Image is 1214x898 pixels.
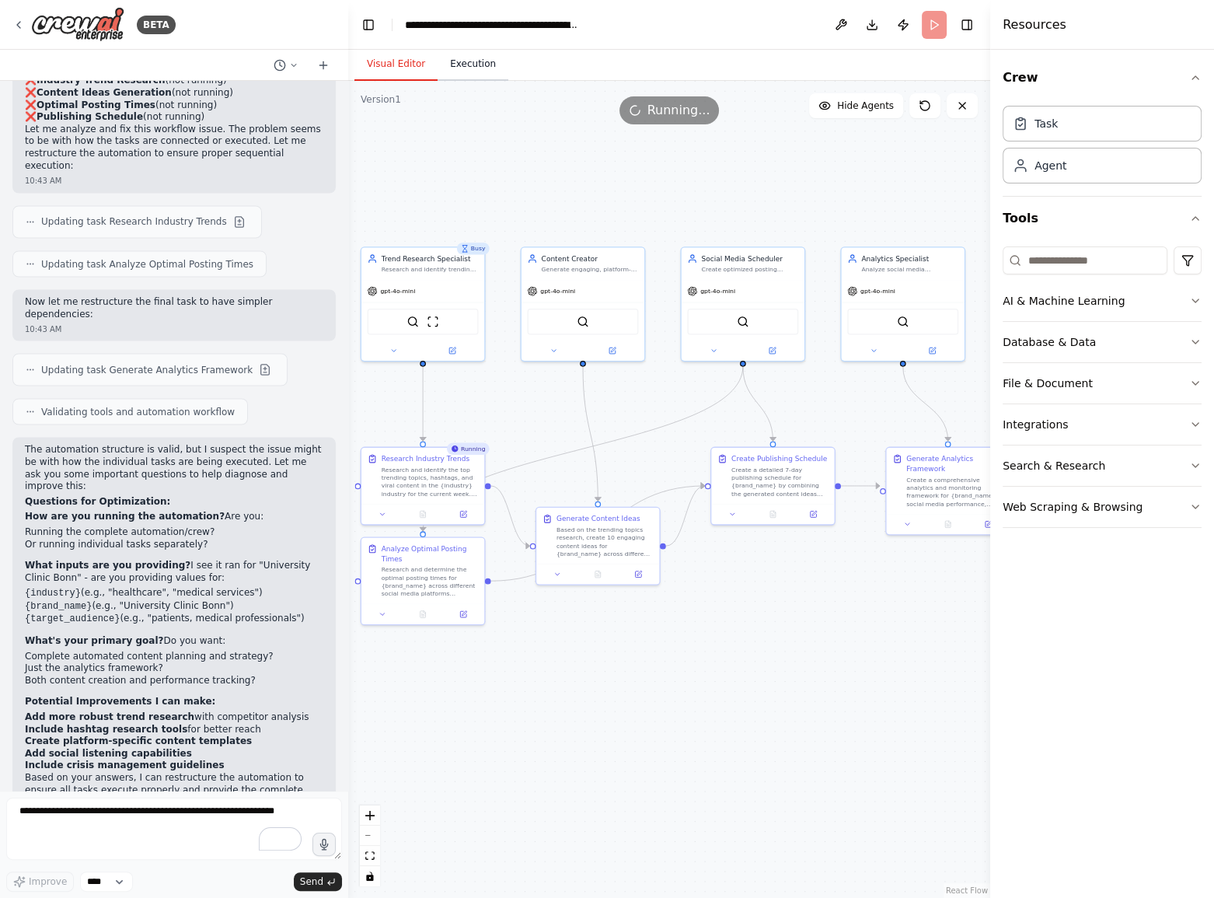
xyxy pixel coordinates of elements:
button: Execution [438,48,508,81]
div: React Flow controls [360,805,380,886]
button: No output available [402,508,444,520]
button: No output available [577,568,619,580]
button: Web Scraping & Browsing [1003,487,1202,527]
div: Web Scraping & Browsing [1003,499,1142,515]
p: Based on your answers, I can restructure the automation to ensure all tasks execute properly and ... [25,771,323,808]
div: Analyze social media engagement metrics and performance data for {brand_name}, providing insights... [861,266,958,274]
g: Edge from 9288933d-b54a-43da-b66b-cfab911d21ab to 51320f99-1905-4a64-9476-86a6e36262e2 [491,480,530,550]
div: 10:43 AM [25,175,323,187]
button: Open in side panel [744,344,801,356]
strong: How are you running the automation? [25,510,225,521]
span: Updating task Research Industry Trends [41,215,227,228]
span: Updating task Generate Analytics Framework [41,363,253,376]
button: fit view [360,846,380,866]
button: Database & Data [1003,322,1202,362]
div: Task [1034,116,1058,131]
p: Let me analyze and fix this workflow issue. The problem seems to be with how the tasks are connec... [25,124,323,172]
div: Social Media Scheduler [701,253,798,264]
p: Do you want: [25,634,323,647]
button: Improve [6,872,74,892]
div: BETA [137,16,176,34]
div: Generate Analytics FrameworkCreate a comprehensive analytics and monitoring framework for {brand_... [885,447,1010,536]
g: Edge from 5b45d7f9-17e7-441c-8759-30beb646f761 to 9bd5d6d0-5330-4af0-9337-aefd211d1b39 [898,366,953,441]
strong: What inputs are you providing? [25,559,190,570]
button: Crew [1003,56,1202,100]
g: Edge from eac01acf-17a6-46e2-8e6a-0011fceb28d3 to 9bd5d6d0-5330-4af0-9337-aefd211d1b39 [841,480,880,491]
button: Send [294,872,342,891]
textarea: To enrich screen reader interactions, please activate Accessibility in Grammarly extension settings [6,798,342,860]
div: Social Media SchedulerCreate optimized posting schedules for {brand_name} across multiple social ... [680,246,805,362]
div: AI & Machine Learning [1003,293,1125,309]
img: SerperDevTool [897,316,909,327]
strong: Add social listening capabilities [25,747,192,758]
button: No output available [752,508,794,520]
code: {target_audience} [25,613,120,624]
div: File & Document [1003,376,1093,391]
button: zoom out [360,826,380,846]
span: gpt-4o-mini [860,287,895,295]
button: Open in side panel [584,344,640,356]
strong: What's your primary goal? [25,634,163,645]
div: Generate Content IdeasBased on the trending topics research, create 10 engaging content ideas for... [535,507,661,585]
strong: Include crisis management guidelines [25,759,225,770]
div: Agent [1034,158,1066,173]
h4: Resources [1003,16,1066,34]
a: React Flow attribution [946,886,988,895]
strong: Include hashtag research tools [25,723,187,734]
button: AI & Machine Learning [1003,281,1202,321]
li: ❌ (not running) [25,87,323,100]
img: Logo [31,7,124,42]
li: Complete automated content planning and strategy? [25,650,323,662]
div: Generate engaging, platform-specific social media content ideas and copy for {brand_name} based o... [542,266,639,274]
img: ScrapeWebsiteTool [427,316,438,327]
p: Now let me restructure the final task to have simpler dependencies: [25,295,323,320]
strong: Questions for Optimization: [25,495,170,506]
code: {industry} [25,587,81,598]
li: ❌ (not running) [25,75,323,87]
button: Open in side panel [446,508,480,520]
button: Open in side panel [424,344,480,356]
li: Or running individual tasks separately? [25,538,323,550]
div: Analyze Optimal Posting Times [382,543,479,564]
div: Content CreatorGenerate engaging, platform-specific social media content ideas and copy for {bran... [520,246,645,362]
div: Content Creator [542,253,639,264]
code: {brand_name} [25,600,92,611]
button: Tools [1003,197,1202,240]
button: No output available [926,519,968,530]
li: (e.g., "University Clinic Bonn") [25,599,323,613]
li: (e.g., "patients, medical professionals") [25,612,323,625]
div: Analyze Optimal Posting TimesResearch and determine the optimal posting times for {brand_name} ac... [361,536,486,625]
strong: Create platform-specific content templates [25,735,252,746]
div: Create a comprehensive analytics and monitoring framework for {brand_name}'s social media perform... [906,476,1003,508]
div: RunningResearch Industry TrendsResearch and identify the top trending topics, hashtags, and viral... [361,447,486,526]
button: Open in side panel [621,568,655,580]
g: Edge from 51320f99-1905-4a64-9476-86a6e36262e2 to eac01acf-17a6-46e2-8e6a-0011fceb28d3 [666,480,705,550]
div: Generate Analytics Framework [906,454,1003,474]
button: Integrations [1003,404,1202,445]
div: Create optimized posting schedules for {brand_name} across multiple social media platforms, deter... [701,266,798,274]
button: Hide right sidebar [956,14,978,36]
nav: breadcrumb [405,17,580,33]
li: with competitor analysis [25,711,323,723]
g: Edge from c56cf553-7386-4fa0-bd7d-754309cea46f to 9288933d-b54a-43da-b66b-cfab911d21ab [418,366,428,441]
div: Analytics Specialist [861,253,958,264]
span: Validating tools and automation workflow [41,405,235,418]
button: Open in side panel [796,508,830,520]
div: Crew [1003,100,1202,196]
li: Just the analytics framework? [25,662,323,674]
li: ❌ (not running) [25,100,323,112]
div: Trend Research Specialist [382,253,479,264]
div: Create Publishing Schedule [731,454,827,464]
div: Research and determine the optimal posting times for {brand_name} across different social media p... [382,566,479,598]
div: Analytics SpecialistAnalyze social media engagement metrics and performance data for {brand_name}... [840,246,965,362]
button: zoom in [360,805,380,826]
button: Open in side panel [971,519,1005,530]
li: for better reach [25,723,323,736]
button: toggle interactivity [360,866,380,886]
li: (e.g., "healthcare", "medical services") [25,586,323,599]
div: Based on the trending topics research, create 10 engaging content ideas for {brand_name} across d... [556,526,654,557]
span: Running... [647,101,710,120]
p: Are you: [25,510,323,522]
strong: Optimal Posting Times [37,100,155,110]
span: Send [300,875,323,888]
